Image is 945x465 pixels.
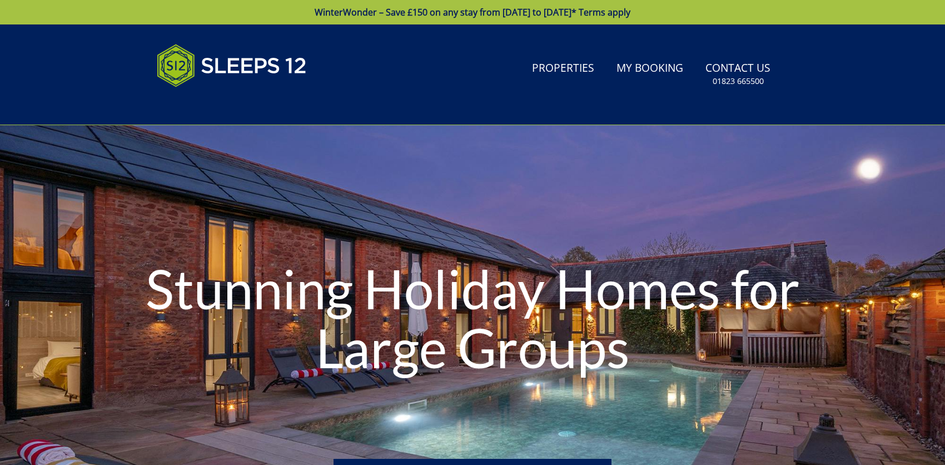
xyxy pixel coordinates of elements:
h1: Stunning Holiday Homes for Large Groups [142,237,803,399]
iframe: Customer reviews powered by Trustpilot [151,100,268,110]
a: Contact Us01823 665500 [701,56,775,92]
small: 01823 665500 [713,76,764,87]
a: My Booking [612,56,688,81]
img: Sleeps 12 [157,38,307,93]
a: Properties [528,56,599,81]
